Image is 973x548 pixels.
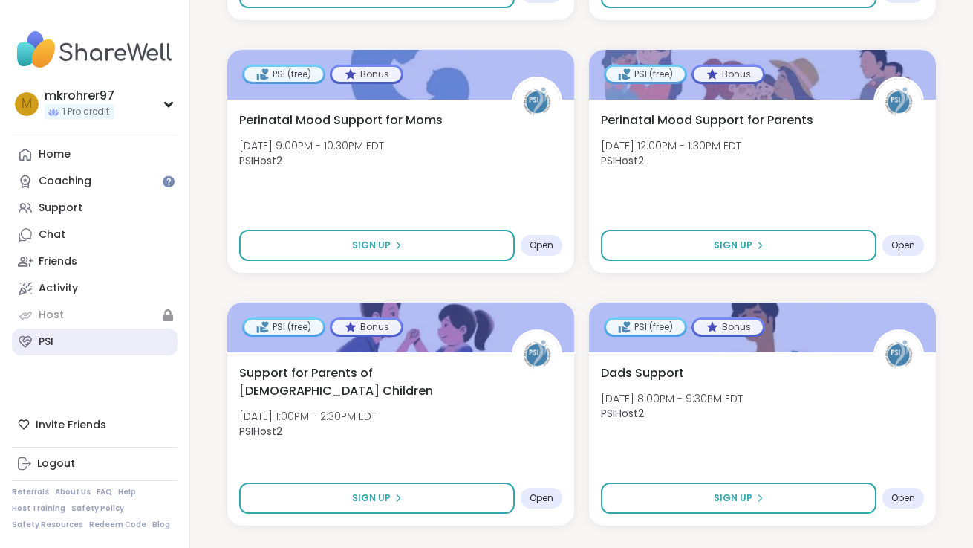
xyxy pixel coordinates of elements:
[714,239,752,252] span: Sign Up
[45,88,114,104] div: mkrohrer97
[601,138,741,153] span: [DATE] 12:00PM - 1:30PM EDT
[39,335,53,349] div: PSI
[891,239,915,251] span: Open
[118,487,136,497] a: Help
[12,520,83,530] a: Safety Resources
[601,483,876,514] button: Sign Up
[39,254,77,269] div: Friends
[244,320,323,335] div: PSI (free)
[152,520,170,530] a: Blog
[89,520,146,530] a: Redeem Code
[12,275,178,302] a: Activity
[12,411,178,438] div: Invite Friends
[12,248,178,275] a: Friends
[601,364,684,382] span: Dads Support
[601,153,644,168] b: PSIHost2
[601,230,876,261] button: Sign Up
[239,153,282,168] b: PSIHost2
[12,329,178,355] a: PSI
[239,424,282,439] b: PSIHost2
[239,112,443,129] span: Perinatal Mood Support for Moms
[12,222,178,248] a: Chat
[12,168,178,195] a: Coaching
[12,503,65,514] a: Host Training
[62,106,109,118] span: 1 Pro credit
[12,487,49,497] a: Referrals
[352,239,391,252] span: Sign Up
[39,174,91,189] div: Coaching
[239,230,515,261] button: Sign Up
[694,320,763,335] div: Bonus
[39,308,64,323] div: Host
[714,491,752,505] span: Sign Up
[239,364,495,400] span: Support for Parents of [DEMOGRAPHIC_DATA] Children
[37,457,75,471] div: Logout
[606,320,685,335] div: PSI (free)
[876,79,922,125] img: PSIHost2
[876,332,922,378] img: PSIHost2
[22,94,32,114] span: m
[239,138,384,153] span: [DATE] 9:00PM - 10:30PM EDT
[530,492,553,504] span: Open
[601,406,644,421] b: PSIHost2
[601,391,743,406] span: [DATE] 8:00PM - 9:30PM EDT
[694,67,763,82] div: Bonus
[514,79,560,125] img: PSIHost2
[71,503,124,514] a: Safety Policy
[39,147,71,162] div: Home
[12,302,178,329] a: Host
[332,320,401,335] div: Bonus
[12,195,178,222] a: Support
[12,451,178,477] a: Logout
[606,67,685,82] div: PSI (free)
[332,67,401,82] div: Bonus
[39,281,78,296] div: Activity
[97,487,112,497] a: FAQ
[39,201,82,216] div: Support
[601,112,813,129] span: Perinatal Mood Support for Parents
[352,491,391,505] span: Sign Up
[239,483,515,514] button: Sign Up
[163,175,175,187] iframe: Spotlight
[530,239,553,251] span: Open
[239,409,377,424] span: [DATE] 1:00PM - 2:30PM EDT
[12,24,178,76] img: ShareWell Nav Logo
[514,332,560,378] img: PSIHost2
[39,228,65,242] div: Chat
[891,492,915,504] span: Open
[55,487,91,497] a: About Us
[244,67,323,82] div: PSI (free)
[12,141,178,168] a: Home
